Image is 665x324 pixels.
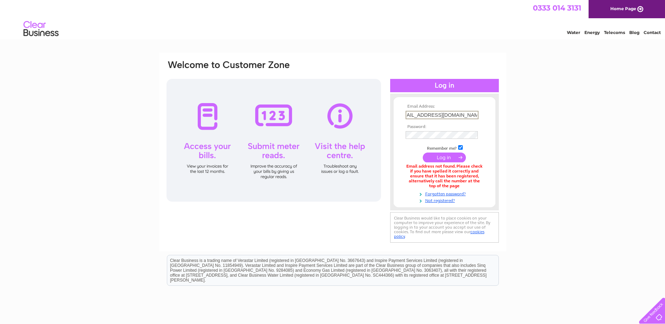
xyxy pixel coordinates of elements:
[533,4,581,12] a: 0333 014 3131
[604,30,625,35] a: Telecoms
[167,4,498,34] div: Clear Business is a trading name of Verastar Limited (registered in [GEOGRAPHIC_DATA] No. 3667643...
[644,30,661,35] a: Contact
[404,124,485,129] th: Password:
[404,144,485,151] td: Remember me?
[394,229,484,239] a: cookies policy
[406,197,485,203] a: Not registered?
[23,18,59,40] img: logo.png
[406,164,483,188] div: Email address not found. Please check if you have spelled it correctly and ensure that it has bee...
[567,30,580,35] a: Water
[584,30,600,35] a: Energy
[423,153,466,162] input: Submit
[629,30,639,35] a: Blog
[406,190,485,197] a: Forgotten password?
[404,104,485,109] th: Email Address:
[390,212,499,243] div: Clear Business would like to place cookies on your computer to improve your experience of the sit...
